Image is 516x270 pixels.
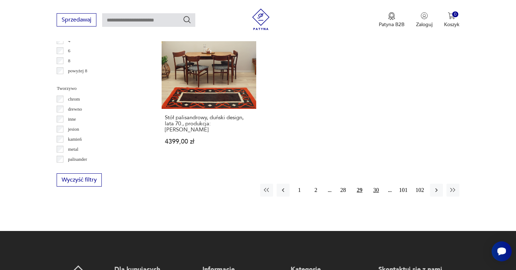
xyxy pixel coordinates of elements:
h3: Stół palisandrowy, duński design, lata 70., produkcja: [PERSON_NAME] [165,115,253,133]
a: Stół palisandrowy, duński design, lata 70., produkcja: DaniaStół palisandrowy, duński design, lat... [162,15,256,159]
button: Sprzedawaj [57,13,96,26]
img: Ikona koszyka [448,12,455,19]
div: 0 [452,11,458,18]
button: 101 [397,184,410,197]
p: 6 [68,47,71,55]
img: Patyna - sklep z meblami i dekoracjami vintage [250,9,272,30]
button: Zaloguj [416,12,433,28]
button: 28 [337,184,350,197]
p: 4399,00 zł [165,139,253,145]
a: Sprzedawaj [57,18,96,23]
p: powyżej 8 [68,67,87,75]
p: sklejka [68,165,81,173]
p: kamień [68,135,82,143]
button: Wyczyść filtry [57,173,102,187]
button: 29 [353,184,366,197]
p: metal [68,145,78,153]
iframe: Smartsupp widget button [492,241,512,261]
p: inne [68,115,76,123]
p: drewno [68,105,82,113]
button: 2 [310,184,322,197]
img: Ikona medalu [388,12,395,20]
p: Koszyk [444,21,459,28]
p: chrom [68,95,80,103]
button: 0Koszyk [444,12,459,28]
p: Patyna B2B [379,21,405,28]
button: Szukaj [183,15,191,24]
button: 1 [293,184,306,197]
img: Ikonka użytkownika [421,12,428,19]
button: Patyna B2B [379,12,405,28]
button: 102 [414,184,426,197]
p: 8 [68,57,71,65]
button: 30 [370,184,383,197]
p: Zaloguj [416,21,433,28]
p: palisander [68,155,87,163]
a: Ikona medaluPatyna B2B [379,12,405,28]
p: jesion [68,125,79,133]
p: Tworzywo [57,85,144,92]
